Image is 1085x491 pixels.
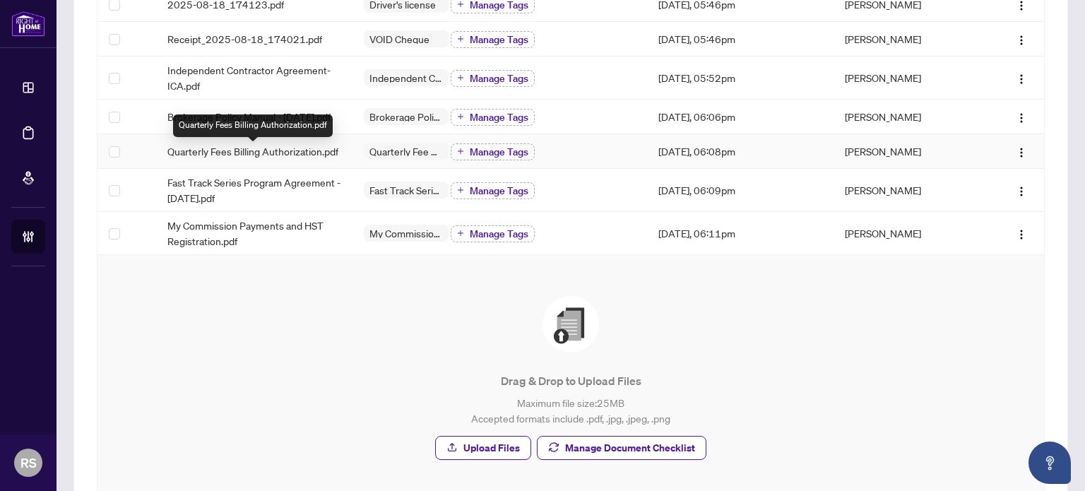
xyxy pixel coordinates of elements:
img: logo [11,11,45,37]
span: Manage Tags [470,186,528,196]
button: Logo [1010,105,1033,128]
img: Logo [1016,186,1027,197]
td: [DATE], 06:06pm [647,100,834,134]
button: Manage Tags [451,143,535,160]
span: Upload Files [463,437,520,459]
td: [PERSON_NAME] [834,22,981,57]
button: Logo [1010,66,1033,89]
button: Manage Tags [451,225,535,242]
img: Logo [1016,73,1027,85]
td: [DATE], 06:09pm [647,169,834,212]
img: Logo [1016,147,1027,158]
p: Maximum file size: 25 MB Accepted formats include .pdf, .jpg, .jpeg, .png [126,395,1016,426]
button: Manage Tags [451,182,535,199]
span: Manage Tags [470,147,528,157]
span: Receipt_2025-08-18_174021.pdf [167,31,322,47]
img: File Upload [542,296,599,353]
span: Quarterly Fee Auto-Debit Authorization [364,146,449,156]
span: plus [457,148,464,155]
td: [DATE], 05:46pm [647,22,834,57]
span: Brokerage Policy Manual - [DATE].pdf [167,109,331,124]
span: plus [457,113,464,120]
td: [PERSON_NAME] [834,169,981,212]
span: File UploadDrag & Drop to Upload FilesMaximum file size:25MBAccepted formats include .pdf, .jpg, ... [114,272,1027,484]
span: Brokerage Policy Manual [364,112,449,122]
img: Logo [1016,229,1027,240]
span: Quarterly Fees Billing Authorization.pdf [167,143,338,159]
img: Logo [1016,112,1027,124]
span: Manage Tags [470,73,528,83]
button: Upload Files [435,436,531,460]
button: Manage Tags [451,109,535,126]
td: [DATE], 06:08pm [647,134,834,169]
span: VOID Cheque [364,34,435,44]
span: Manage Document Checklist [565,437,695,459]
span: plus [457,1,464,8]
button: Manage Document Checklist [537,436,706,460]
button: Logo [1010,179,1033,201]
span: RS [20,453,37,473]
td: [DATE], 06:11pm [647,212,834,255]
span: Independent Contractor Agreement [364,73,449,83]
td: [DATE], 05:52pm [647,57,834,100]
button: Logo [1010,140,1033,162]
span: My Commission Payments and HST Registration.pdf [167,218,341,249]
td: [PERSON_NAME] [834,134,981,169]
td: [PERSON_NAME] [834,57,981,100]
button: Logo [1010,222,1033,244]
div: Quarterly Fees Billing Authorization.pdf [173,114,333,137]
button: Logo [1010,28,1033,50]
button: Manage Tags [451,70,535,87]
img: Logo [1016,35,1027,46]
span: Manage Tags [470,229,528,239]
p: Drag & Drop to Upload Files [126,372,1016,389]
td: [PERSON_NAME] [834,212,981,255]
span: plus [457,35,464,42]
span: Fast Track Series Program Agreement - [DATE].pdf [167,174,341,206]
button: Open asap [1028,442,1071,484]
span: plus [457,187,464,194]
button: Manage Tags [451,31,535,48]
span: Manage Tags [470,112,528,122]
span: plus [457,74,464,81]
span: Fast Track Series Program [364,185,449,195]
span: Manage Tags [470,35,528,45]
span: plus [457,230,464,237]
td: [PERSON_NAME] [834,100,981,134]
span: Independent Contractor Agreement-ICA.pdf [167,62,341,93]
span: My Commission Payments & HST Registration [364,228,449,238]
